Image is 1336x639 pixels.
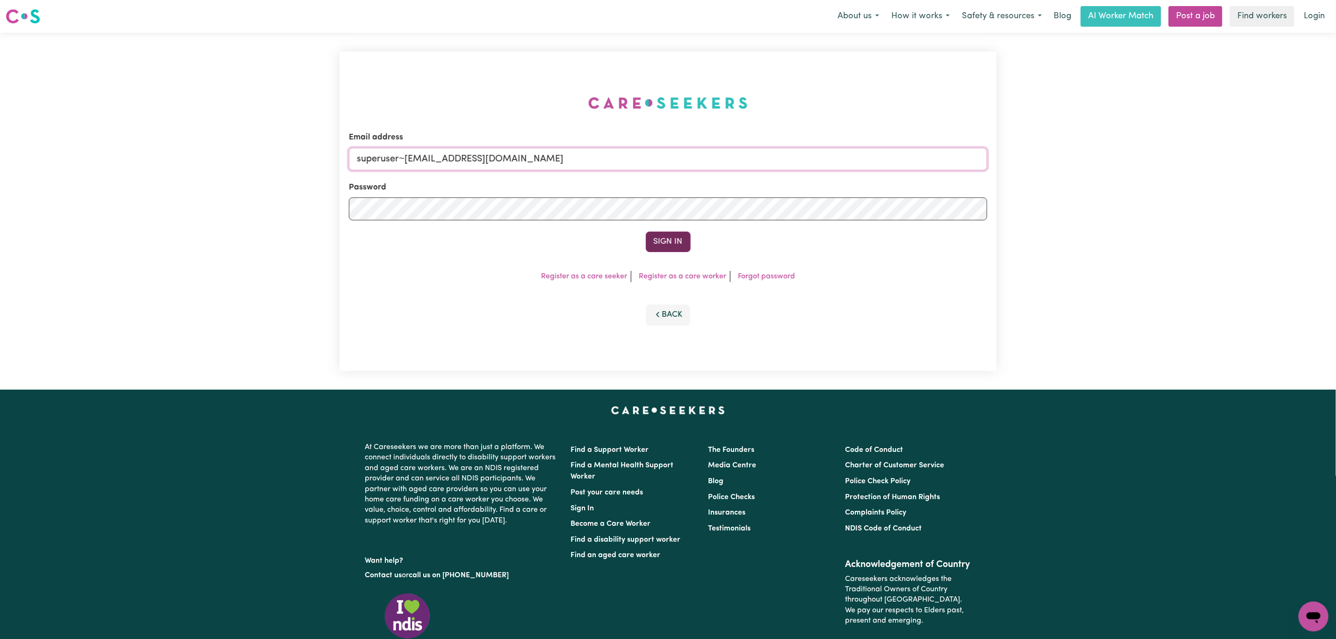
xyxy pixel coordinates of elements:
p: Careseekers acknowledges the Traditional Owners of Country throughout [GEOGRAPHIC_DATA]. We pay o... [845,570,971,630]
label: Email address [349,131,403,144]
a: AI Worker Match [1081,6,1161,27]
p: At Careseekers we are more than just a platform. We connect individuals directly to disability su... [365,438,560,530]
a: Charter of Customer Service [845,462,944,469]
a: Find a disability support worker [571,536,681,544]
a: Careseekers home page [611,407,725,414]
h2: Acknowledgement of Country [845,559,971,570]
p: Want help? [365,552,560,566]
a: Find an aged care worker [571,552,661,559]
a: Code of Conduct [845,446,903,454]
a: Insurances [708,509,745,516]
img: Careseekers logo [6,8,40,25]
a: Testimonials [708,525,751,532]
a: Find workers [1230,6,1294,27]
a: Post your care needs [571,489,643,496]
a: Find a Support Worker [571,446,649,454]
button: Safety & resources [956,7,1048,26]
a: NDIS Code of Conduct [845,525,922,532]
button: Sign In [646,232,691,252]
a: Register as a care seeker [541,273,627,280]
button: How it works [885,7,956,26]
p: or [365,566,560,584]
a: Find a Mental Health Support Worker [571,462,674,480]
button: About us [831,7,885,26]
a: Media Centre [708,462,756,469]
a: Login [1298,6,1330,27]
a: Register as a care worker [639,273,726,280]
label: Password [349,182,386,194]
a: Blog [1048,6,1077,27]
a: Become a Care Worker [571,520,651,528]
a: Post a job [1169,6,1222,27]
a: Contact us [365,572,402,579]
a: The Founders [708,446,754,454]
a: Protection of Human Rights [845,494,940,501]
iframe: Button to launch messaging window, conversation in progress [1299,602,1329,632]
a: Blog [708,478,723,485]
button: Back [646,305,691,325]
a: Complaints Policy [845,509,906,516]
a: Police Checks [708,494,755,501]
input: Email address [349,148,987,170]
a: Forgot password [738,273,795,280]
a: call us on [PHONE_NUMBER] [409,572,509,579]
a: Sign In [571,505,594,512]
a: Police Check Policy [845,478,910,485]
a: Careseekers logo [6,6,40,27]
